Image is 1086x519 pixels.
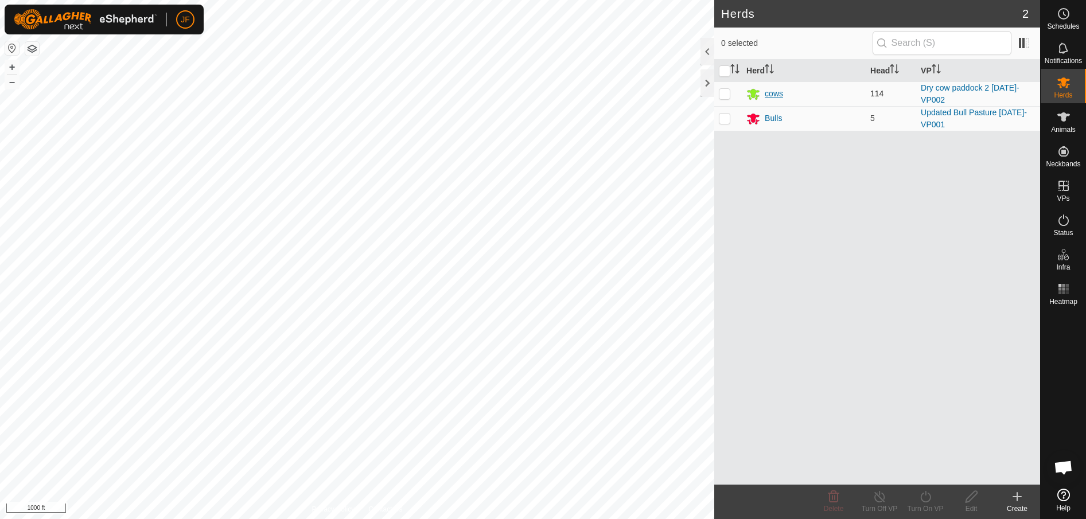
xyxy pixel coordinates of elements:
span: 5 [870,114,875,123]
button: + [5,60,19,74]
span: Help [1056,505,1071,512]
a: Contact Us [368,504,402,514]
span: 114 [870,89,883,98]
a: Updated Bull Pasture [DATE]-VP001 [921,108,1027,129]
div: Turn Off VP [857,504,902,514]
span: Animals [1051,126,1076,133]
div: cows [765,88,783,100]
div: Open chat [1046,450,1081,485]
div: Turn On VP [902,504,948,514]
span: Heatmap [1049,298,1077,305]
button: Reset Map [5,41,19,55]
a: Dry cow paddock 2 [DATE]-VP002 [921,83,1019,104]
th: Herd [742,60,866,82]
p-sorticon: Activate to sort [765,66,774,75]
button: Map Layers [25,42,39,56]
a: Help [1041,484,1086,516]
span: 2 [1022,5,1029,22]
span: Status [1053,229,1073,236]
div: Edit [948,504,994,514]
span: Delete [824,505,844,513]
a: Privacy Policy [312,504,355,514]
p-sorticon: Activate to sort [890,66,899,75]
span: 0 selected [721,37,873,49]
span: Schedules [1047,23,1079,30]
span: Neckbands [1046,161,1080,167]
img: Gallagher Logo [14,9,157,30]
th: VP [916,60,1040,82]
span: Notifications [1045,57,1082,64]
h2: Herds [721,7,1022,21]
div: Bulls [765,112,782,124]
p-sorticon: Activate to sort [730,66,739,75]
span: VPs [1057,195,1069,202]
span: Infra [1056,264,1070,271]
button: – [5,75,19,89]
input: Search (S) [873,31,1011,55]
span: Herds [1054,92,1072,99]
div: Create [994,504,1040,514]
p-sorticon: Activate to sort [932,66,941,75]
span: JF [181,14,190,26]
th: Head [866,60,916,82]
